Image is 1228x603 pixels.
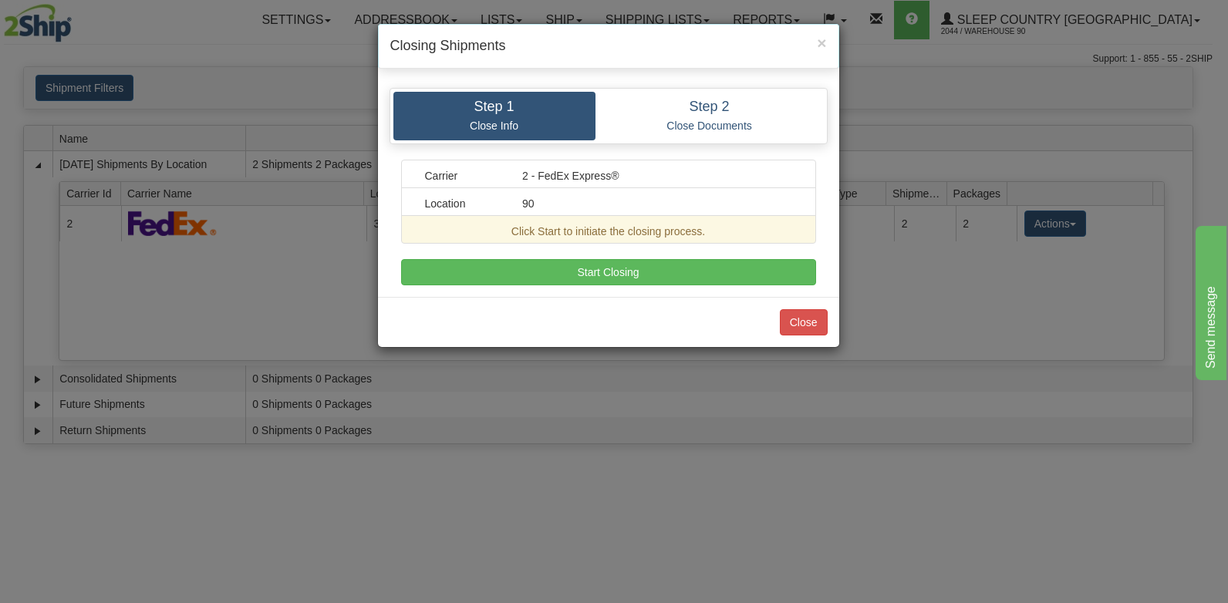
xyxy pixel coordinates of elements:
[413,196,511,211] div: Location
[780,309,828,335] button: Close
[393,92,595,140] a: Step 1 Close Info
[817,34,826,52] span: ×
[511,168,804,184] div: 2 - FedEx Express®
[511,196,804,211] div: 90
[12,9,143,28] div: Send message
[607,119,812,133] p: Close Documents
[595,92,824,140] a: Step 2 Close Documents
[817,35,826,51] button: Close
[405,99,584,115] h4: Step 1
[413,168,511,184] div: Carrier
[607,99,812,115] h4: Step 2
[401,259,816,285] button: Start Closing
[413,224,804,239] div: Click Start to initiate the closing process.
[390,36,827,56] h4: Closing Shipments
[1193,223,1226,380] iframe: chat widget
[405,119,584,133] p: Close Info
